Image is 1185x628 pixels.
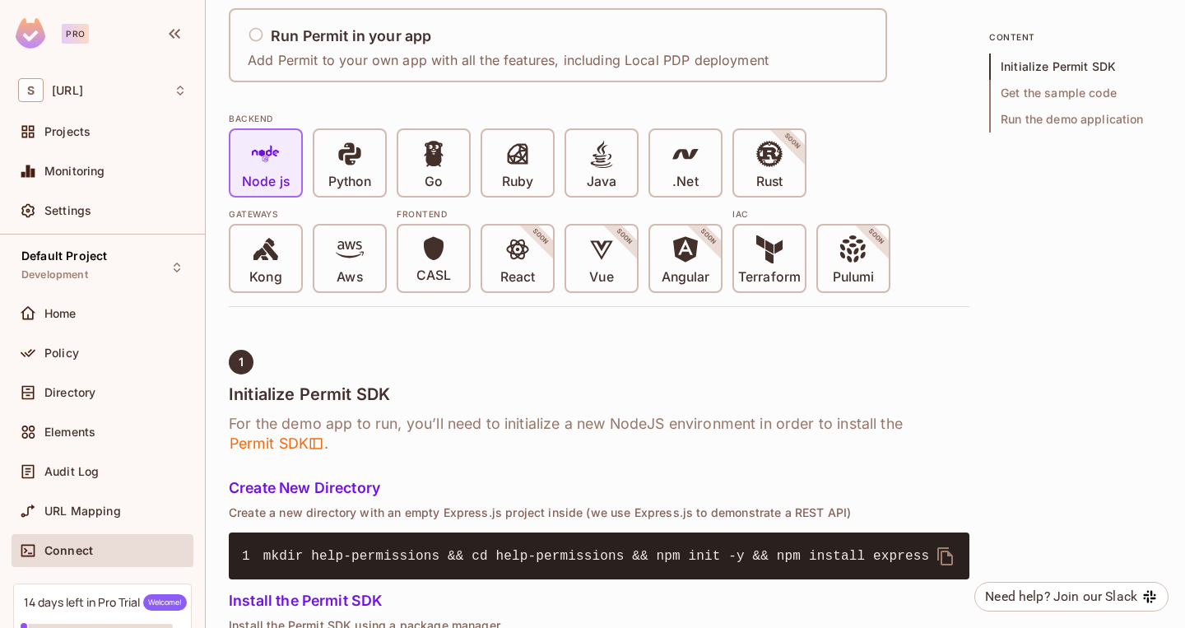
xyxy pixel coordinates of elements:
span: Elements [44,426,95,439]
div: 14 days left in Pro Trial [24,594,187,611]
h5: Install the Permit SDK [229,593,969,609]
span: Connect [44,544,93,557]
p: Pulumi [833,269,874,286]
span: Default Project [21,249,107,263]
p: Go [425,174,443,190]
p: content [989,30,1162,44]
p: Terraform [738,269,801,286]
div: Gateways [229,207,387,221]
span: Projects [44,125,91,138]
span: mkdir help-permissions && cd help-permissions && npm init -y && npm install express [263,549,929,564]
div: Frontend [397,207,723,221]
h6: For the demo app to run, you’ll need to initialize a new NodeJS environment in order to install t... [229,414,969,454]
p: Add Permit to your own app with all the features, including Local PDP deployment [248,51,769,69]
p: Aws [337,269,362,286]
span: Workspace: sagebuild.ai [52,84,83,97]
p: .Net [672,174,698,190]
span: S [18,78,44,102]
p: Python [328,174,371,190]
p: React [500,269,535,286]
h4: Initialize Permit SDK [229,384,969,404]
p: Kong [249,269,281,286]
span: SOON [509,205,573,269]
p: Ruby [502,174,533,190]
span: Welcome! [143,594,187,611]
div: Need help? Join our Slack [985,587,1137,607]
span: URL Mapping [44,505,121,518]
span: Settings [44,204,91,217]
span: Home [44,307,77,320]
span: SOON [592,205,657,269]
span: Policy [44,347,79,360]
span: Audit Log [44,465,99,478]
span: 1 [239,356,244,369]
p: Java [587,174,616,190]
span: SOON [844,205,908,269]
span: Directory [44,386,95,399]
p: CASL [416,267,451,284]
div: IAC [732,207,890,221]
span: 1 [242,547,263,566]
span: Development [21,268,88,281]
span: Permit SDK [229,434,324,454]
div: BACKEND [229,112,969,125]
p: Angular [662,269,710,286]
span: SOON [760,109,825,174]
img: SReyMgAAAABJRU5ErkJggg== [16,18,45,49]
h5: Create New Directory [229,480,969,496]
p: Vue [589,269,613,286]
h5: Run Permit in your app [271,28,431,44]
span: SOON [676,205,741,269]
div: Pro [62,24,89,44]
p: Rust [756,174,783,190]
p: Node js [242,174,290,190]
button: delete [926,537,965,576]
span: Monitoring [44,165,105,178]
p: Create a new directory with an empty Express.js project inside (we use Express.js to demonstrate ... [229,506,969,519]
